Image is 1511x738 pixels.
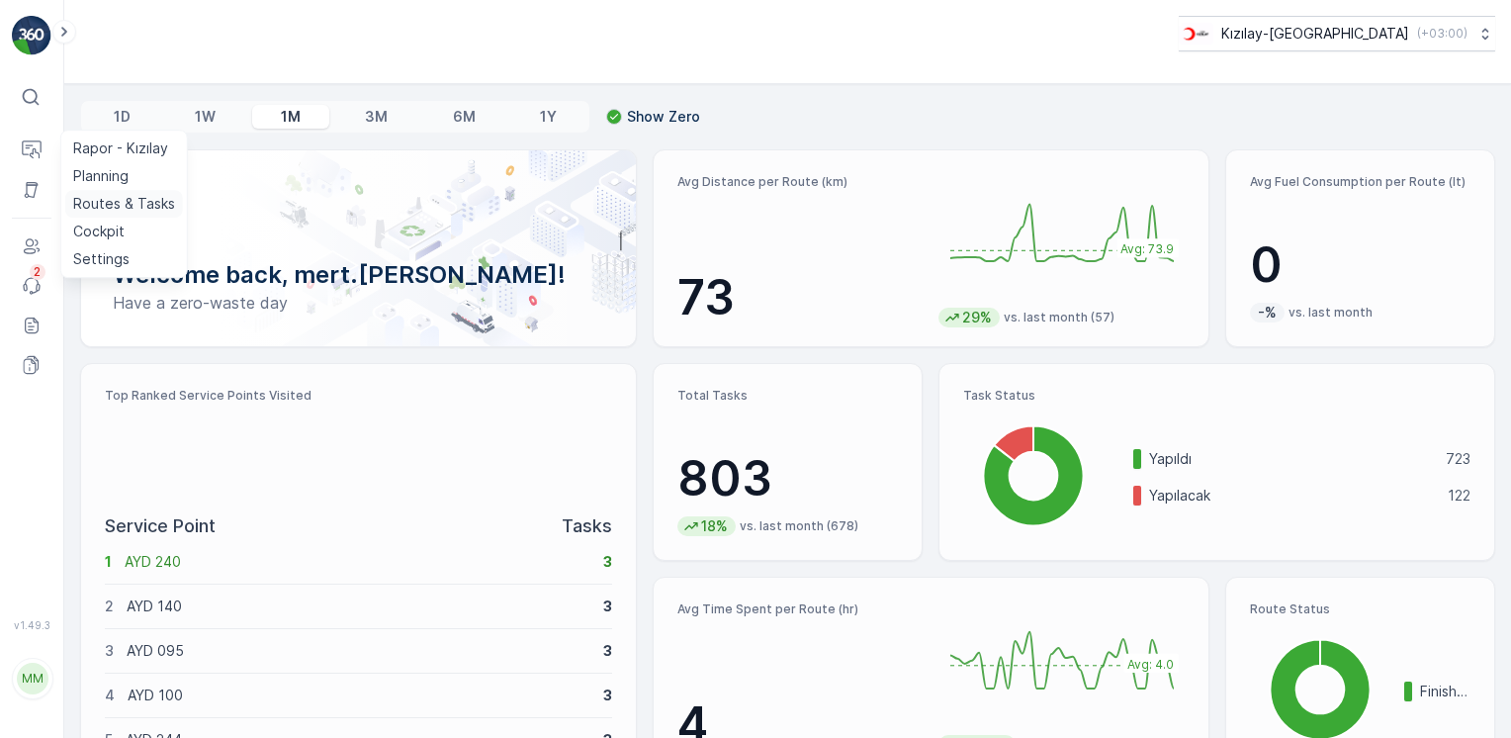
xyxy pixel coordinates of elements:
p: 2 [34,264,42,280]
p: 4 [105,686,115,705]
p: 3 [603,686,612,705]
p: Finished [1420,682,1470,701]
p: AYD 140 [127,597,590,616]
p: 2 [105,597,114,616]
p: 6M [453,107,476,127]
p: Show Zero [627,107,700,127]
p: 3 [603,552,612,572]
p: Service Point [105,512,216,540]
p: 0 [1250,235,1470,295]
p: Yapıldı [1149,449,1433,469]
p: Have a zero-waste day [113,291,604,315]
p: AYD 100 [128,686,590,705]
p: Avg Time Spent per Route (hr) [677,601,923,617]
p: 3 [603,597,612,616]
p: Avg Distance per Route (km) [677,174,923,190]
p: 1 [105,552,112,572]
button: MM [12,635,51,722]
p: 73 [677,268,923,327]
p: 3 [603,641,612,661]
p: -% [1256,303,1279,323]
img: logo [12,16,51,55]
p: 1D [114,107,131,127]
p: 1Y [540,107,557,127]
button: Kızılay-[GEOGRAPHIC_DATA](+03:00) [1179,16,1495,51]
div: MM [17,663,48,694]
p: 3 [105,641,114,661]
p: 122 [1448,486,1470,506]
p: Kızılay-[GEOGRAPHIC_DATA] [1221,24,1409,44]
p: Total Tasks [677,388,898,404]
p: vs. last month (678) [740,518,858,534]
p: Task Status [963,388,1470,404]
p: Top Ranked Service Points Visited [105,388,612,404]
p: Yapılacak [1149,486,1435,506]
p: Avg Fuel Consumption per Route (lt) [1250,174,1470,190]
p: vs. last month [1289,305,1373,321]
p: 1W [195,107,216,127]
img: k%C4%B1z%C4%B1lay_D5CCths.png [1179,23,1213,45]
p: vs. last month (57) [1004,310,1114,325]
p: Route Status [1250,601,1470,617]
p: 723 [1446,449,1470,469]
p: 29% [960,308,994,327]
p: 803 [677,449,898,508]
p: 3M [365,107,388,127]
p: AYD 240 [125,552,590,572]
p: 1M [281,107,301,127]
p: Tasks [562,512,612,540]
p: AYD 095 [127,641,590,661]
a: 2 [12,266,51,306]
p: ( +03:00 ) [1417,26,1467,42]
span: v 1.49.3 [12,619,51,631]
p: 18% [699,516,730,536]
p: Welcome back, mert.[PERSON_NAME]! [113,259,604,291]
